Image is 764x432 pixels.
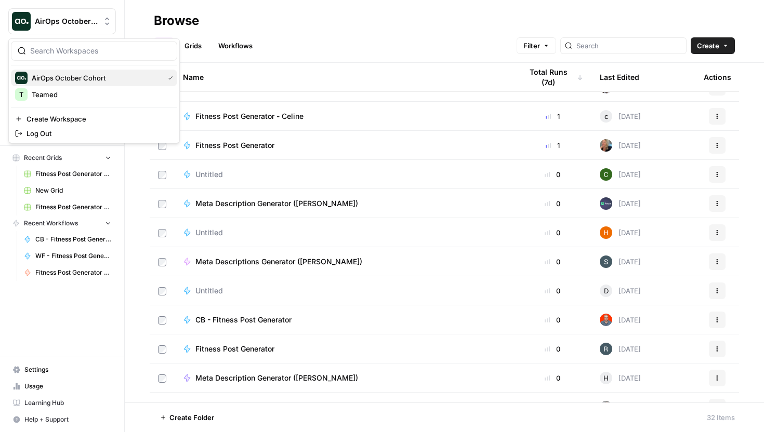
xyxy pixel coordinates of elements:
[522,140,583,151] div: 1
[600,285,641,297] div: [DATE]
[707,412,735,423] div: 32 Items
[600,343,612,355] img: 2bcxksnizo99610sbc3m6dv674o7
[32,89,169,100] span: Teamed
[8,38,180,143] div: Workspace: AirOps October Cohort
[600,255,641,268] div: [DATE]
[183,140,505,151] a: Fitness Post Generator
[154,12,199,29] div: Browse
[600,226,612,239] img: 800yb5g0cvdr0f9czziwsqt6j8wa
[523,40,540,51] span: Filter
[600,168,612,181] img: 14qrvic887bnlg6dzgoj39zarp80
[195,256,362,267] span: Meta Descriptions Generator ([PERSON_NAME])
[35,16,98,26] span: AirOps October Cohort
[19,199,116,215] a: Fitness Post Generator (Christelle)
[27,128,169,139] span: Log Out
[195,169,223,180] span: Untitled
[24,398,111,408] span: Learning Hub
[12,12,31,31] img: AirOps October Cohort Logo
[183,373,505,383] a: Meta Description Generator ([PERSON_NAME])
[183,198,505,209] a: Meta Description Generator ([PERSON_NAME])
[30,46,170,56] input: Search Workspaces
[522,315,583,325] div: 0
[11,112,177,126] a: Create Workspace
[195,402,359,412] span: Meta-Description Generator ([PERSON_NAME])
[697,40,719,51] span: Create
[183,111,505,122] a: Fitness Post Generator - Celine
[600,139,612,152] img: tjn32p4u78pbbywl4zrwndrkv3qo
[600,110,641,123] div: [DATE]
[600,401,641,413] div: [DATE]
[19,89,23,100] span: T
[600,63,639,91] div: Last Edited
[522,111,583,122] div: 1
[24,153,62,163] span: Recent Grids
[576,40,682,51] input: Search
[19,231,116,248] a: CB - Fitness Post Generator
[169,412,214,423] span: Create Folder
[183,227,505,238] a: Untitled
[183,63,505,91] div: Name
[212,37,259,54] a: Workflows
[24,382,111,391] span: Usage
[8,215,116,231] button: Recent Workflows
[600,255,612,268] img: zjdftevh0hve695cz300xc39jhg1
[522,256,583,267] div: 0
[8,8,116,34] button: Workspace: AirOps October Cohort
[522,344,583,354] div: 0
[35,235,111,244] span: CB - Fitness Post Generator
[15,72,28,84] img: AirOps October Cohort Logo
[32,73,160,83] span: AirOps October Cohort
[600,401,612,413] img: aqr8ioqvmoz5vtqro2fowb7msww5
[154,409,220,426] button: Create Folder
[8,411,116,428] button: Help + Support
[600,197,641,210] div: [DATE]
[19,166,116,182] a: Fitness Post Generator ([PERSON_NAME])
[24,365,111,374] span: Settings
[600,343,641,355] div: [DATE]
[522,198,583,209] div: 0
[8,395,116,411] a: Learning Hub
[195,140,274,151] span: Fitness Post Generator
[178,37,208,54] a: Grids
[522,63,583,91] div: Total Runs (7d)
[19,248,116,264] a: WF - Fitness Post Generator ([PERSON_NAME])
[604,286,609,296] span: D
[183,344,505,354] a: Fitness Post Generator
[600,168,641,181] div: [DATE]
[183,402,505,412] a: Meta-Description Generator ([PERSON_NAME])
[183,169,505,180] a: Untitled
[8,150,116,166] button: Recent Grids
[522,169,583,180] div: 0
[195,373,358,383] span: Meta Description Generator ([PERSON_NAME])
[600,226,641,239] div: [DATE]
[27,114,169,124] span: Create Workspace
[195,227,223,238] span: Untitled
[35,268,111,277] span: Fitness Post Generator ([PERSON_NAME])
[154,37,174,54] a: All
[24,219,78,228] span: Recent Workflows
[19,264,116,281] a: Fitness Post Generator ([PERSON_NAME])
[522,227,583,238] div: 0
[24,415,111,424] span: Help + Support
[604,111,608,122] span: c
[600,197,612,210] img: d6lh0kjkb6wu0q08wyec5sbf2p69
[195,111,304,122] span: Fitness Post Generator - Celine
[183,256,505,267] a: Meta Descriptions Generator ([PERSON_NAME])
[183,315,505,325] a: CB - Fitness Post Generator
[600,372,641,384] div: [DATE]
[35,186,111,195] span: New Grid
[600,139,641,152] div: [DATE]
[11,126,177,141] a: Log Out
[8,361,116,378] a: Settings
[195,286,223,296] span: Untitled
[603,373,609,383] span: H
[19,182,116,199] a: New Grid
[522,373,583,383] div: 0
[691,37,735,54] button: Create
[183,286,505,296] a: Untitled
[195,344,274,354] span: Fitness Post Generator
[35,203,111,212] span: Fitness Post Generator (Christelle)
[8,378,116,395] a: Usage
[522,402,583,412] div: 0
[600,314,612,326] img: 698zlg3kfdwlkwrbrsgpwna4smrc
